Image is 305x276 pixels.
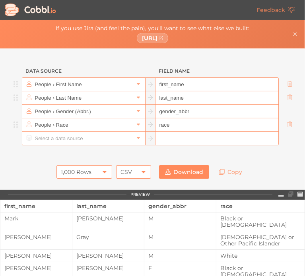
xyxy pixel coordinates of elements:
[213,165,248,179] a: Copy
[148,200,212,212] div: gender_abbr
[33,118,134,131] input: Select a data source
[72,234,144,240] div: Gray
[159,165,209,179] a: Download
[142,35,157,41] span: [URL]
[144,234,216,240] div: M
[0,265,72,271] div: [PERSON_NAME]
[72,253,144,259] div: [PERSON_NAME]
[130,192,150,197] div: PREVIEW
[290,29,300,39] button: Close banner
[22,64,146,78] h3: Data Source
[33,78,134,91] input: Select a data source
[216,215,305,228] div: Black or [DEMOGRAPHIC_DATA]
[76,200,140,212] div: last_name
[56,25,249,31] span: If you use Jira (and feel the pain), you'll want to see what else we built:
[0,215,72,222] div: Mark
[33,132,134,145] input: Select a data source
[4,200,68,212] div: first_name
[0,234,72,240] div: [PERSON_NAME]
[144,253,216,259] div: M
[137,33,169,43] a: [URL]
[155,64,279,78] h3: Field Name
[216,253,305,259] div: White
[72,215,144,222] div: [PERSON_NAME]
[0,253,72,259] div: [PERSON_NAME]
[144,265,216,271] div: F
[72,265,144,271] div: [PERSON_NAME]
[120,165,132,179] div: CSV
[61,165,91,179] div: 1,000 Rows
[144,215,216,222] div: M
[220,200,301,212] div: race
[251,3,301,17] a: Feedback
[33,105,134,118] input: Select a data source
[33,91,134,104] input: Select a data source
[216,234,305,247] div: [DEMOGRAPHIC_DATA] or Other Pacific Islander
